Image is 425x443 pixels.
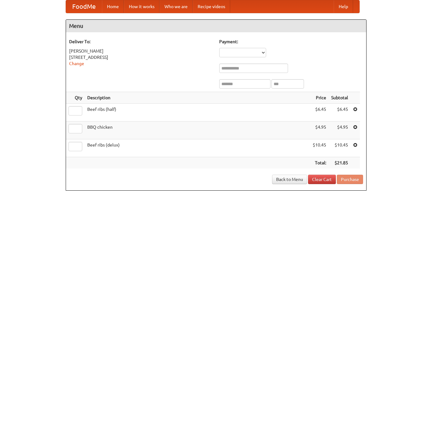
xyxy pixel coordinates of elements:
[66,20,366,32] h4: Menu
[66,92,85,104] th: Qty
[85,121,310,139] td: BBQ chicken
[334,0,353,13] a: Help
[159,0,193,13] a: Who we are
[310,157,329,169] th: Total:
[310,121,329,139] td: $4.95
[329,92,351,104] th: Subtotal
[102,0,124,13] a: Home
[85,139,310,157] td: Beef ribs (delux)
[193,0,230,13] a: Recipe videos
[308,175,336,184] a: Clear Cart
[310,104,329,121] td: $6.45
[66,0,102,13] a: FoodMe
[85,104,310,121] td: Beef ribs (half)
[124,0,159,13] a: How it works
[310,139,329,157] td: $10.45
[329,157,351,169] th: $21.85
[337,175,363,184] button: Purchase
[272,175,307,184] a: Back to Menu
[329,121,351,139] td: $4.95
[329,104,351,121] td: $6.45
[310,92,329,104] th: Price
[69,48,213,54] div: [PERSON_NAME]
[219,39,363,45] h5: Payment:
[329,139,351,157] td: $10.45
[69,54,213,60] div: [STREET_ADDRESS]
[69,39,213,45] h5: Deliver To:
[69,61,84,66] a: Change
[85,92,310,104] th: Description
